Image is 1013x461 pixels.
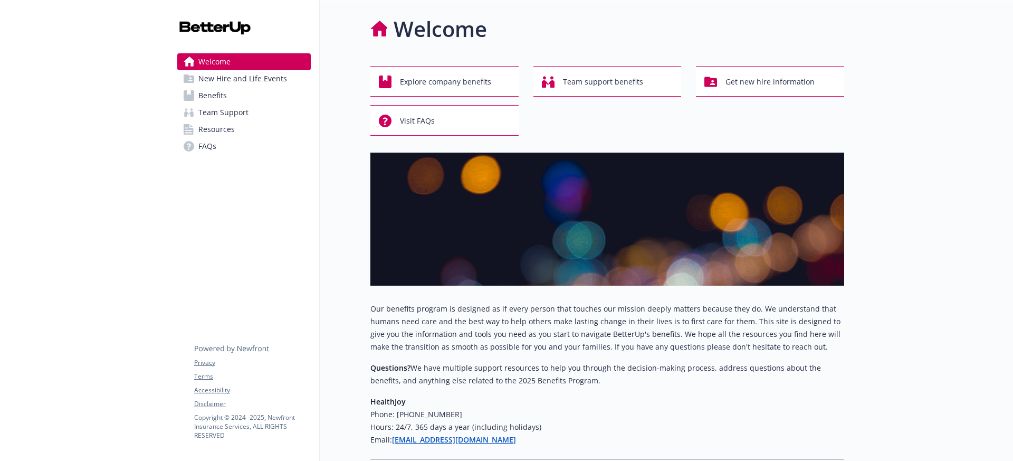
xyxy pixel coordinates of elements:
[194,385,310,395] a: Accessibility
[177,53,311,70] a: Welcome
[370,408,844,421] h6: Phone: [PHONE_NUMBER]
[370,421,844,434] h6: Hours: 24/7, 365 days a year (including holidays)​
[394,13,487,45] h1: Welcome
[400,72,491,92] span: Explore company benefits
[198,104,249,121] span: Team Support
[725,72,815,92] span: Get new hire information
[194,372,310,381] a: Terms
[194,358,310,368] a: Privacy
[370,363,410,373] strong: Questions?
[177,87,311,104] a: Benefits
[198,53,231,70] span: Welcome
[696,66,844,97] button: Get new hire information
[392,435,516,445] a: [EMAIL_ADDRESS][DOMAIN_NAME]
[370,153,844,286] img: overview page banner
[563,72,643,92] span: Team support benefits
[177,138,311,155] a: FAQs
[370,303,844,353] p: Our benefits program is designed as if every person that touches our mission deeply matters becau...
[198,138,216,155] span: FAQs
[400,111,435,131] span: Visit FAQs
[194,399,310,409] a: Disclaimer
[177,104,311,121] a: Team Support
[370,362,844,387] p: We have multiple support resources to help you through the decision-making process, address quest...
[198,70,287,87] span: New Hire and Life Events
[198,87,227,104] span: Benefits
[370,66,519,97] button: Explore company benefits
[370,105,519,136] button: Visit FAQs
[177,121,311,138] a: Resources
[198,121,235,138] span: Resources
[533,66,682,97] button: Team support benefits
[177,70,311,87] a: New Hire and Life Events
[370,434,844,446] h6: Email:
[370,397,406,407] strong: HealthJoy
[194,413,310,440] p: Copyright © 2024 - 2025 , Newfront Insurance Services, ALL RIGHTS RESERVED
